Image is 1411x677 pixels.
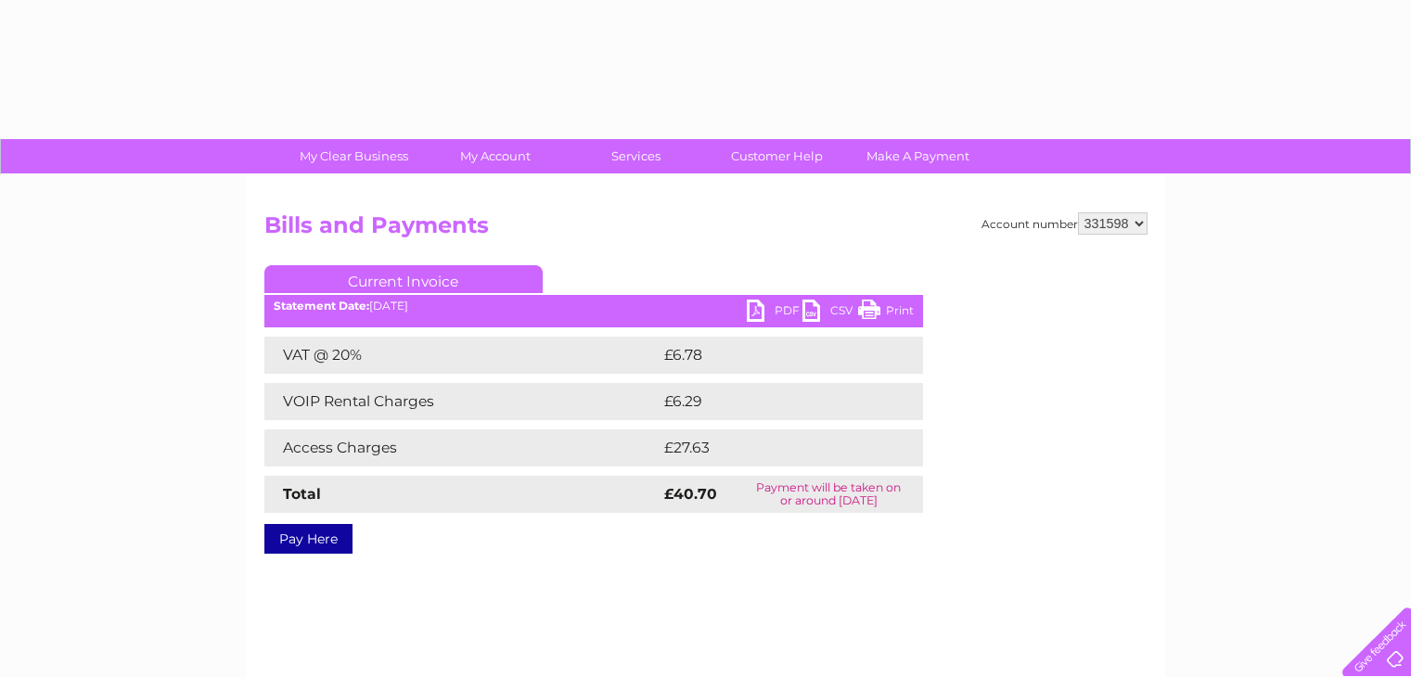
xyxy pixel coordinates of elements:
a: My Account [418,139,571,173]
div: [DATE] [264,300,923,313]
td: £6.78 [660,337,879,374]
td: £6.29 [660,383,879,420]
a: Services [559,139,712,173]
strong: Total [283,485,321,503]
a: CSV [802,300,858,326]
a: Make A Payment [841,139,994,173]
a: PDF [747,300,802,326]
td: Payment will be taken on or around [DATE] [735,476,922,513]
b: Statement Date: [274,299,369,313]
strong: £40.70 [664,485,717,503]
td: £27.63 [660,429,885,466]
a: Print [858,300,914,326]
a: Current Invoice [264,265,543,293]
a: My Clear Business [277,139,430,173]
div: Account number [981,212,1148,235]
a: Pay Here [264,524,353,554]
td: VOIP Rental Charges [264,383,660,420]
h2: Bills and Payments [264,212,1148,248]
td: VAT @ 20% [264,337,660,374]
td: Access Charges [264,429,660,466]
a: Customer Help [700,139,853,173]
